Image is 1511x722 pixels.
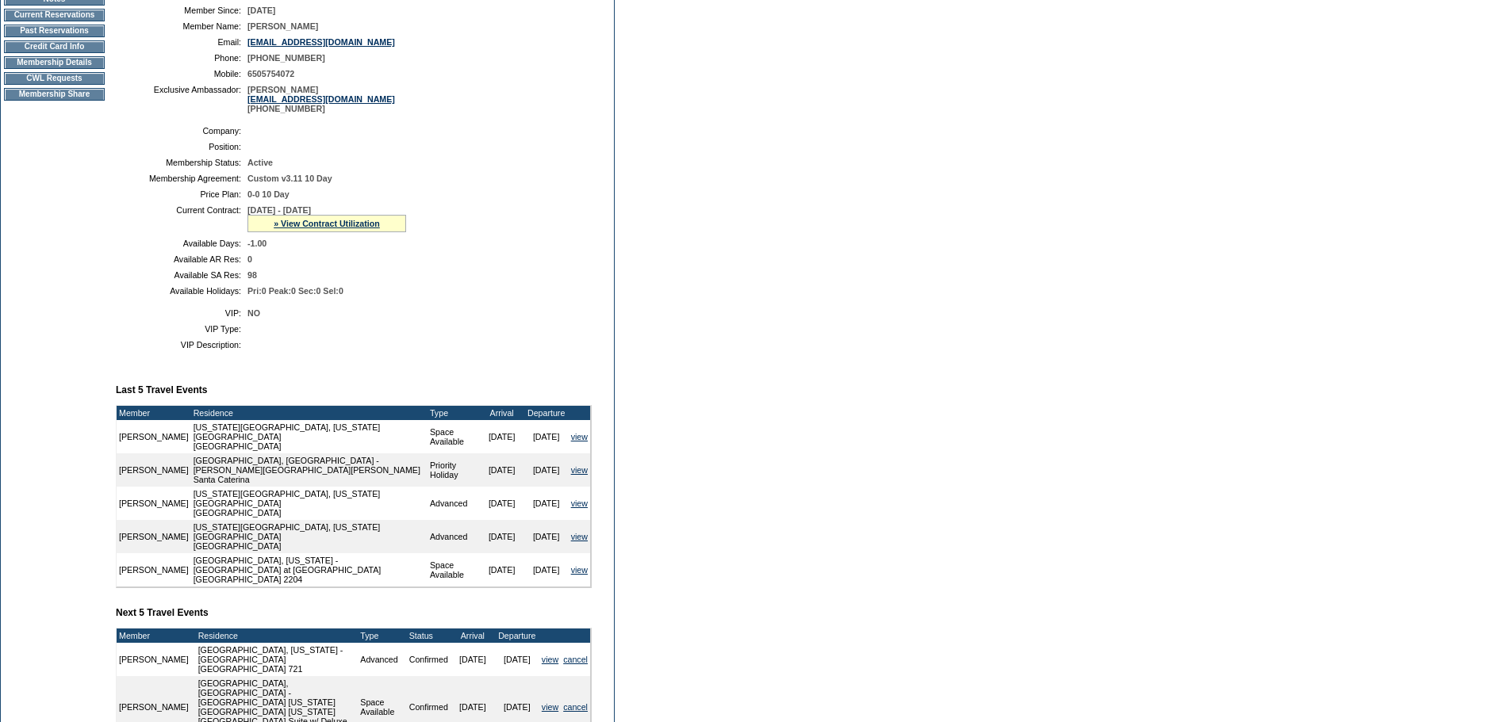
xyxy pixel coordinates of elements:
td: Available Holidays: [122,286,241,296]
td: Arrival [480,406,524,420]
td: [DATE] [524,487,569,520]
td: CWL Requests [4,72,105,85]
td: [GEOGRAPHIC_DATA], [GEOGRAPHIC_DATA] - [PERSON_NAME][GEOGRAPHIC_DATA][PERSON_NAME] Santa Caterina [191,453,428,487]
td: VIP Type: [122,324,241,334]
td: [DATE] [451,643,495,676]
td: [DATE] [480,520,524,553]
td: [DATE] [480,553,524,586]
a: view [571,532,588,541]
td: Membership Share [4,88,105,101]
a: view [571,499,588,508]
td: Available SA Res: [122,270,241,280]
td: Company: [122,126,241,136]
span: [DATE] - [DATE] [247,205,311,215]
span: Pri:0 Peak:0 Sec:0 Sel:0 [247,286,343,296]
td: [PERSON_NAME] [117,553,191,586]
td: [US_STATE][GEOGRAPHIC_DATA], [US_STATE][GEOGRAPHIC_DATA] [GEOGRAPHIC_DATA] [191,520,428,553]
td: Arrival [451,628,495,643]
td: Past Reservations [4,25,105,37]
td: [PERSON_NAME] [117,420,191,453]
a: view [542,702,558,712]
td: Email: [122,37,241,47]
td: VIP Description: [122,340,241,350]
td: VIP: [122,308,241,318]
a: [EMAIL_ADDRESS][DOMAIN_NAME] [247,94,395,104]
td: [PERSON_NAME] [117,520,191,553]
td: Price Plan: [122,189,241,199]
a: [EMAIL_ADDRESS][DOMAIN_NAME] [247,37,395,47]
td: Current Reservations [4,9,105,21]
a: cancel [563,702,588,712]
span: -1.00 [247,239,267,248]
span: 0 [247,254,252,264]
a: view [542,655,558,664]
td: Residence [191,406,428,420]
a: view [571,432,588,441]
span: Active [247,158,273,167]
td: Available AR Res: [122,254,241,264]
td: Confirmed [407,643,451,676]
td: Advanced [428,487,480,520]
a: cancel [563,655,588,664]
td: Exclusive Ambassador: [122,85,241,113]
span: [PHONE_NUMBER] [247,53,325,63]
td: Current Contract: [122,205,241,232]
span: NO [247,308,260,318]
td: Member [117,406,191,420]
td: Position: [122,142,241,151]
td: Member Name: [122,21,241,31]
td: Space Available [428,420,480,453]
span: 0-0 10 Day [247,189,290,199]
td: [DATE] [480,420,524,453]
td: Available Days: [122,239,241,248]
span: Custom v3.11 10 Day [247,174,332,183]
a: view [571,465,588,475]
td: Priority Holiday [428,453,480,487]
a: » View Contract Utilization [274,219,380,228]
td: Membership Agreement: [122,174,241,183]
b: Last 5 Travel Events [116,384,207,395]
td: [US_STATE][GEOGRAPHIC_DATA], [US_STATE][GEOGRAPHIC_DATA] [GEOGRAPHIC_DATA] [191,487,428,520]
td: [PERSON_NAME] [117,453,191,487]
td: [DATE] [480,453,524,487]
span: [PERSON_NAME] [PHONE_NUMBER] [247,85,395,113]
td: Advanced [428,520,480,553]
td: Member [117,628,191,643]
td: [DATE] [524,520,569,553]
td: Space Available [428,553,480,586]
td: [GEOGRAPHIC_DATA], [US_STATE] - [GEOGRAPHIC_DATA] at [GEOGRAPHIC_DATA] [GEOGRAPHIC_DATA] 2204 [191,553,428,586]
td: [PERSON_NAME] [117,643,191,676]
td: [DATE] [524,453,569,487]
td: Status [407,628,451,643]
td: [DATE] [524,553,569,586]
span: 6505754072 [247,69,294,78]
span: 98 [247,270,257,280]
td: Advanced [358,643,406,676]
td: Type [428,406,480,420]
td: Type [358,628,406,643]
td: Residence [196,628,359,643]
b: Next 5 Travel Events [116,607,209,618]
span: [PERSON_NAME] [247,21,318,31]
td: [DATE] [524,420,569,453]
td: Phone: [122,53,241,63]
td: Membership Status: [122,158,241,167]
td: [PERSON_NAME] [117,487,191,520]
td: Mobile: [122,69,241,78]
a: view [571,565,588,575]
td: Membership Details [4,56,105,69]
td: Member Since: [122,6,241,15]
td: Departure [524,406,569,420]
td: [DATE] [480,487,524,520]
td: Credit Card Info [4,40,105,53]
td: [DATE] [495,643,539,676]
td: [US_STATE][GEOGRAPHIC_DATA], [US_STATE][GEOGRAPHIC_DATA] [GEOGRAPHIC_DATA] [191,420,428,453]
span: [DATE] [247,6,275,15]
td: Departure [495,628,539,643]
td: [GEOGRAPHIC_DATA], [US_STATE] - [GEOGRAPHIC_DATA] [GEOGRAPHIC_DATA] 721 [196,643,359,676]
